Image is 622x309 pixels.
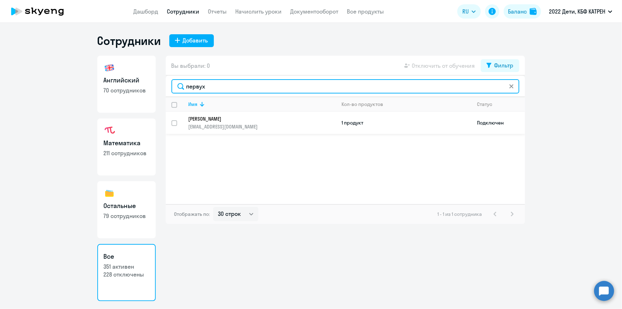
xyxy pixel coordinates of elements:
a: Остальные79 сотрудников [97,181,156,238]
div: Имя [189,101,336,107]
img: english [104,62,115,74]
p: 211 сотрудников [104,149,149,157]
p: [PERSON_NAME] [189,116,326,122]
div: Фильтр [494,61,514,70]
h1: Сотрудники [97,34,161,48]
span: 1 - 1 из 1 сотрудника [438,211,482,217]
a: [PERSON_NAME][EMAIL_ADDRESS][DOMAIN_NAME] [189,116,336,130]
button: Балансbalance [504,4,541,19]
p: 79 сотрудников [104,212,149,220]
img: math [104,125,115,136]
button: Добавить [169,34,214,47]
div: Кол-во продуктов [342,101,471,107]
div: Статус [477,101,493,107]
a: Документооборот [291,8,339,15]
a: Дашборд [134,8,159,15]
a: Отчеты [208,8,227,15]
p: 228 отключены [104,270,149,278]
a: Начислить уроки [236,8,282,15]
p: [EMAIL_ADDRESS][DOMAIN_NAME] [189,123,336,130]
a: Все продукты [347,8,384,15]
button: RU [457,4,481,19]
span: RU [462,7,469,16]
span: Вы выбрали: 0 [171,61,210,70]
p: 351 активен [104,263,149,270]
td: Подключен [472,112,525,134]
a: Английский70 сотрудников [97,56,156,113]
a: Все351 активен228 отключены [97,244,156,301]
h3: Математика [104,138,149,148]
h3: Английский [104,76,149,85]
td: 1 продукт [336,112,472,134]
p: 2022 Дети, КБФ КАТРЕН [549,7,605,16]
img: balance [530,8,537,15]
h3: Все [104,252,149,261]
div: Имя [189,101,198,107]
h3: Остальные [104,201,149,211]
input: Поиск по имени, email, продукту или статусу [171,79,519,93]
a: Сотрудники [167,8,200,15]
img: others [104,188,115,199]
button: Фильтр [481,59,519,72]
button: 2022 Дети, КБФ КАТРЕН [545,3,616,20]
p: 70 сотрудников [104,86,149,94]
div: Добавить [183,36,208,45]
a: Математика211 сотрудников [97,118,156,176]
div: Кол-во продуктов [342,101,384,107]
div: Статус [477,101,525,107]
span: Отображать по: [174,211,210,217]
div: Баланс [508,7,527,16]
